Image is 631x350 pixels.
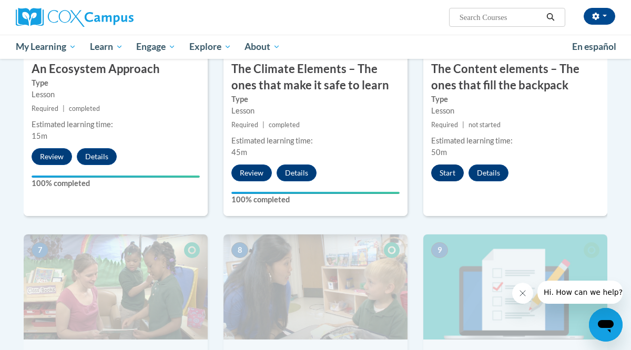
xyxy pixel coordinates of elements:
[431,94,599,105] label: Type
[238,35,288,59] a: About
[16,8,134,27] img: Cox Campus
[277,164,317,181] button: Details
[32,242,48,258] span: 7
[469,164,508,181] button: Details
[32,176,200,178] div: Your progress
[63,105,65,112] span: |
[223,61,408,94] h3: The Climate Elements – The ones that make it safe to learn
[231,242,248,258] span: 8
[584,8,615,25] button: Account Settings
[431,164,464,181] button: Start
[431,242,448,258] span: 9
[182,35,238,59] a: Explore
[32,178,200,189] label: 100% completed
[423,61,607,94] h3: The Content elements – The ones that fill the backpack
[90,40,123,53] span: Learn
[24,61,208,77] h3: An Ecosystem Approach
[32,131,47,140] span: 15m
[189,40,231,53] span: Explore
[32,89,200,100] div: Lesson
[231,192,400,194] div: Your progress
[231,105,400,117] div: Lesson
[24,234,208,339] img: Course Image
[69,105,100,112] span: completed
[543,11,558,24] button: Search
[462,121,464,129] span: |
[223,234,408,339] img: Course Image
[231,121,258,129] span: Required
[431,121,458,129] span: Required
[136,40,176,53] span: Engage
[431,148,447,157] span: 50m
[129,35,182,59] a: Engage
[8,35,623,59] div: Main menu
[572,41,616,52] span: En español
[231,194,400,205] label: 100% completed
[459,11,543,24] input: Search Courses
[231,135,400,147] div: Estimated learning time:
[423,234,607,339] img: Course Image
[431,135,599,147] div: Estimated learning time:
[16,40,76,53] span: My Learning
[32,148,72,165] button: Review
[245,40,280,53] span: About
[565,36,623,58] a: En español
[269,121,300,129] span: completed
[83,35,130,59] a: Learn
[9,35,83,59] a: My Learning
[32,119,200,130] div: Estimated learning time:
[231,94,400,105] label: Type
[262,121,264,129] span: |
[231,164,272,181] button: Review
[16,8,205,27] a: Cox Campus
[537,281,623,304] iframe: Message from company
[32,77,200,89] label: Type
[32,105,58,112] span: Required
[512,283,533,304] iframe: Close message
[231,148,247,157] span: 45m
[589,308,623,342] iframe: Button to launch messaging window
[469,121,501,129] span: not started
[77,148,117,165] button: Details
[431,105,599,117] div: Lesson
